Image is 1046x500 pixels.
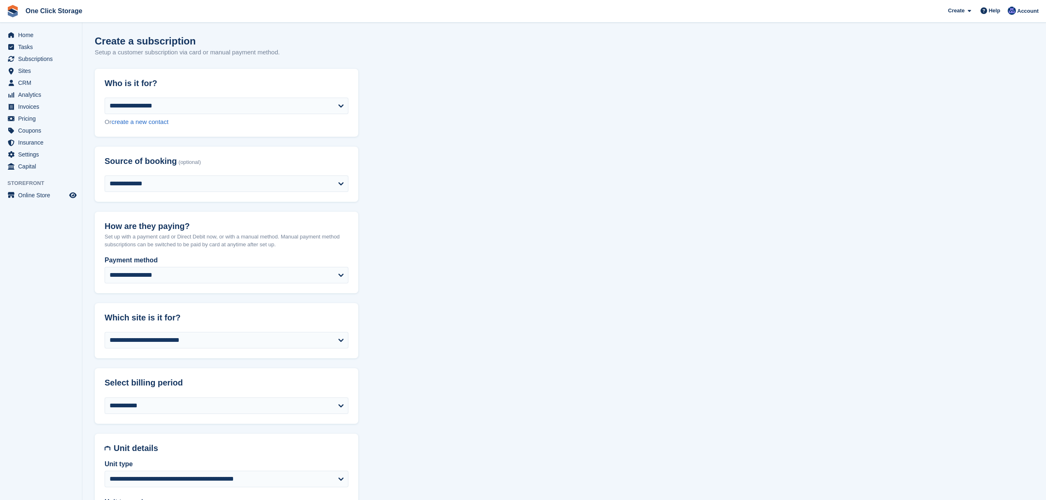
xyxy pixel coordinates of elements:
[95,48,280,57] p: Setup a customer subscription via card or manual payment method.
[18,41,68,53] span: Tasks
[105,459,348,469] label: Unit type
[18,113,68,124] span: Pricing
[4,189,78,201] a: menu
[105,222,348,231] h2: How are they paying?
[18,53,68,65] span: Subscriptions
[1017,7,1039,15] span: Account
[4,113,78,124] a: menu
[18,89,68,100] span: Analytics
[105,313,348,322] h2: Which site is it for?
[114,444,348,453] h2: Unit details
[18,189,68,201] span: Online Store
[4,125,78,136] a: menu
[105,233,348,249] p: Set up with a payment card or Direct Debit now, or with a manual method. Manual payment method su...
[989,7,1000,15] span: Help
[18,137,68,148] span: Insurance
[4,89,78,100] a: menu
[105,79,348,88] h2: Who is it for?
[105,378,348,388] h2: Select billing period
[4,77,78,89] a: menu
[18,65,68,77] span: Sites
[179,159,201,166] span: (optional)
[4,149,78,160] a: menu
[18,125,68,136] span: Coupons
[105,255,348,265] label: Payment method
[68,190,78,200] a: Preview store
[112,118,168,125] a: create a new contact
[1008,7,1016,15] img: Thomas
[18,101,68,112] span: Invoices
[4,41,78,53] a: menu
[4,65,78,77] a: menu
[18,77,68,89] span: CRM
[18,149,68,160] span: Settings
[4,29,78,41] a: menu
[4,53,78,65] a: menu
[18,161,68,172] span: Capital
[22,4,86,18] a: One Click Storage
[105,117,348,127] div: Or
[7,5,19,17] img: stora-icon-8386f47178a22dfd0bd8f6a31ec36ba5ce8667c1dd55bd0f319d3a0aa187defe.svg
[948,7,964,15] span: Create
[7,179,82,187] span: Storefront
[18,29,68,41] span: Home
[95,35,196,47] h1: Create a subscription
[4,101,78,112] a: menu
[105,157,177,166] span: Source of booking
[4,137,78,148] a: menu
[105,444,110,453] img: unit-details-icon-595b0c5c156355b767ba7b61e002efae458ec76ed5ec05730b8e856ff9ea34a9.svg
[4,161,78,172] a: menu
